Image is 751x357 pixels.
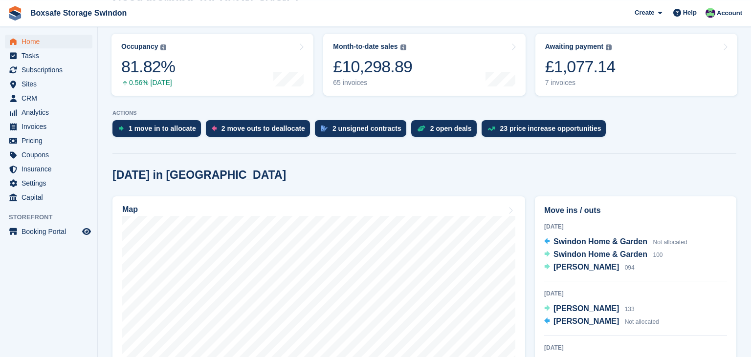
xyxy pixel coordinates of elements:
[625,306,635,313] span: 133
[544,315,659,328] a: [PERSON_NAME] Not allocated
[553,317,619,325] span: [PERSON_NAME]
[212,126,217,131] img: move_outs_to_deallocate_icon-f764333ba52eb49d3ac5e1228854f67142a1ed5810a6f6cc68b1a99e826820c5.svg
[121,57,175,77] div: 81.82%
[544,249,663,261] a: Swindon Home & Garden 100
[544,289,727,298] div: [DATE]
[112,168,286,182] h2: [DATE] in [GEOGRAPHIC_DATA]
[221,125,305,132] div: 2 move outs to deallocate
[544,261,635,274] a: [PERSON_NAME] 094
[5,225,92,238] a: menu
[545,42,604,51] div: Awaiting payment
[482,120,611,142] a: 23 price increase opportunities
[544,222,727,231] div: [DATE]
[111,34,313,96] a: Occupancy 81.82% 0.56% [DATE]
[635,8,654,18] span: Create
[411,120,482,142] a: 2 open deals
[22,120,80,133] span: Invoices
[315,120,411,142] a: 2 unsigned contracts
[112,120,206,142] a: 1 move in to allocate
[5,77,92,91] a: menu
[535,34,737,96] a: Awaiting payment £1,077.14 7 invoices
[26,5,131,21] a: Boxsafe Storage Swindon
[5,190,92,204] a: menu
[5,120,92,133] a: menu
[5,91,92,105] a: menu
[553,237,647,246] span: Swindon Home & Garden
[22,91,80,105] span: CRM
[122,205,138,214] h2: Map
[22,49,80,63] span: Tasks
[333,42,398,51] div: Month-to-date sales
[22,176,80,190] span: Settings
[5,162,92,176] a: menu
[653,239,687,246] span: Not allocated
[22,225,80,238] span: Booking Portal
[417,125,425,132] img: deal-1b604bf984904fb50ccaf53a9ad4b4a5d6e5aea283cecdc64d6e3604feb123c2.svg
[553,250,647,258] span: Swindon Home & Garden
[706,8,715,18] img: Kim Virabi
[22,63,80,77] span: Subscriptions
[5,35,92,48] a: menu
[332,125,401,132] div: 2 unsigned contracts
[544,303,635,315] a: [PERSON_NAME] 133
[545,57,616,77] div: £1,077.14
[625,318,659,325] span: Not allocated
[22,105,80,119] span: Analytics
[206,120,315,142] a: 2 move outs to deallocate
[321,126,328,131] img: contract_signature_icon-13c848040528278c33f63329250d36e43548de30e8caae1d1a13099fd9432cc5.svg
[160,44,166,50] img: icon-info-grey-7440780725fd019a000dd9b08b2336e03edf1995a4989e88bcd33f0948082b44.svg
[121,79,175,87] div: 0.56% [DATE]
[333,57,412,77] div: £10,298.89
[112,110,736,116] p: ACTIONS
[544,343,727,352] div: [DATE]
[22,35,80,48] span: Home
[553,263,619,271] span: [PERSON_NAME]
[5,63,92,77] a: menu
[333,79,412,87] div: 65 invoices
[22,134,80,147] span: Pricing
[430,125,472,132] div: 2 open deals
[545,79,616,87] div: 7 invoices
[544,205,727,216] h2: Move ins / outs
[606,44,612,50] img: icon-info-grey-7440780725fd019a000dd9b08b2336e03edf1995a4989e88bcd33f0948082b44.svg
[8,6,22,21] img: stora-icon-8386f47178a22dfd0bd8f6a31ec36ba5ce8667c1dd55bd0f319d3a0aa187defe.svg
[5,176,92,190] a: menu
[625,264,635,271] span: 094
[683,8,697,18] span: Help
[81,226,92,237] a: Preview store
[22,162,80,176] span: Insurance
[653,252,663,258] span: 100
[9,212,97,222] span: Storefront
[22,148,80,162] span: Coupons
[400,44,406,50] img: icon-info-grey-7440780725fd019a000dd9b08b2336e03edf1995a4989e88bcd33f0948082b44.svg
[118,126,124,131] img: move_ins_to_allocate_icon-fdf77a2bb77ea45bf5b3d319d69a93e2d87916cf1d5bf7949dd705db3b84f3ca.svg
[5,134,92,147] a: menu
[22,77,80,91] span: Sites
[717,8,742,18] span: Account
[487,126,495,131] img: price_increase_opportunities-93ffe204e8149a01c8c9dc8f82e8f89637d9d84a8eef4429ea346261dce0b2c0.svg
[500,125,601,132] div: 23 price increase opportunities
[22,190,80,204] span: Capital
[553,304,619,313] span: [PERSON_NAME]
[121,42,158,51] div: Occupancy
[544,236,687,249] a: Swindon Home & Garden Not allocated
[5,49,92,63] a: menu
[5,148,92,162] a: menu
[129,125,196,132] div: 1 move in to allocate
[323,34,525,96] a: Month-to-date sales £10,298.89 65 invoices
[5,105,92,119] a: menu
